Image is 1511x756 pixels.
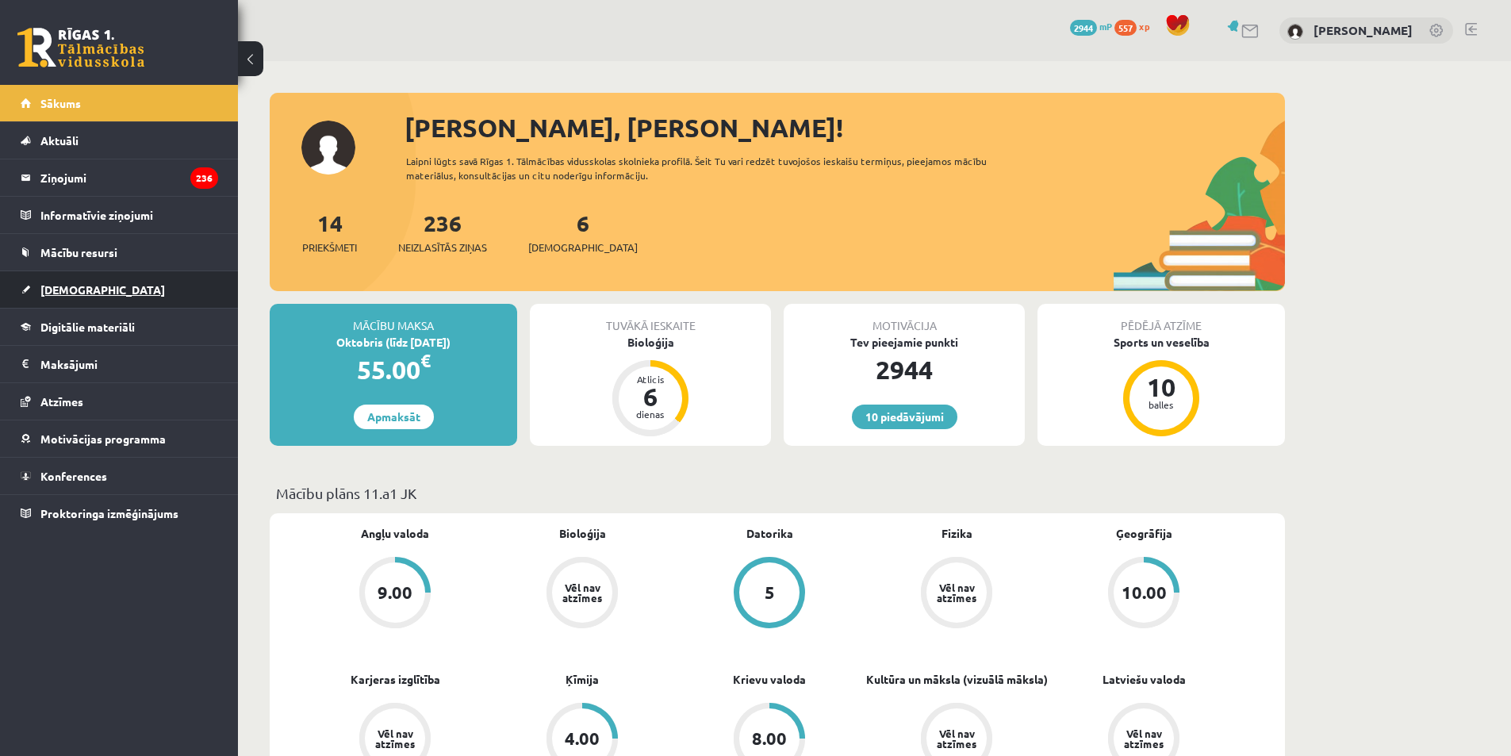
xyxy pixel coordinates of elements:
[1139,20,1149,33] span: xp
[733,671,806,688] a: Krievu valoda
[765,584,775,601] div: 5
[1070,20,1097,36] span: 2944
[1137,374,1185,400] div: 10
[1037,304,1285,334] div: Pēdējā atzīme
[784,351,1025,389] div: 2944
[1114,20,1137,36] span: 557
[565,730,600,747] div: 4.00
[361,525,429,542] a: Angļu valoda
[530,334,771,351] div: Bioloģija
[40,96,81,110] span: Sākums
[40,346,218,382] legend: Maksājumi
[560,582,604,603] div: Vēl nav atzīmes
[784,304,1025,334] div: Motivācija
[627,374,674,384] div: Atlicis
[1116,525,1172,542] a: Ģeogrāfija
[21,346,218,382] a: Maksājumi
[40,133,79,148] span: Aktuāli
[40,506,178,520] span: Proktoringa izmēģinājums
[40,469,107,483] span: Konferences
[21,495,218,532] a: Proktoringa izmēģinājums
[530,334,771,439] a: Bioloģija Atlicis 6 dienas
[17,28,144,67] a: Rīgas 1. Tālmācības vidusskola
[301,557,489,631] a: 9.00
[354,405,434,429] a: Apmaksāt
[21,458,218,494] a: Konferences
[566,671,599,688] a: Ķīmija
[1313,22,1413,38] a: [PERSON_NAME]
[752,730,787,747] div: 8.00
[190,167,218,189] i: 236
[40,159,218,196] legend: Ziņojumi
[302,240,357,255] span: Priekšmeti
[406,154,1015,182] div: Laipni lūgts savā Rīgas 1. Tālmācības vidusskolas skolnieka profilā. Šeit Tu vari redzēt tuvojošo...
[21,420,218,457] a: Motivācijas programma
[1099,20,1112,33] span: mP
[276,482,1279,504] p: Mācību plāns 11.a1 JK
[21,197,218,233] a: Informatīvie ziņojumi
[528,209,638,255] a: 6[DEMOGRAPHIC_DATA]
[866,671,1048,688] a: Kultūra un māksla (vizuālā māksla)
[676,557,863,631] a: 5
[1037,334,1285,439] a: Sports un veselība 10 balles
[270,351,517,389] div: 55.00
[302,209,357,255] a: 14Priekšmeti
[1122,728,1166,749] div: Vēl nav atzīmes
[627,409,674,419] div: dienas
[40,394,83,409] span: Atzīmes
[21,234,218,271] a: Mācību resursi
[1070,20,1112,33] a: 2944 mP
[373,728,417,749] div: Vēl nav atzīmes
[40,320,135,334] span: Digitālie materiāli
[1137,400,1185,409] div: balles
[1037,334,1285,351] div: Sports un veselība
[1114,20,1157,33] a: 557 xp
[1103,671,1186,688] a: Latviešu valoda
[40,197,218,233] legend: Informatīvie ziņojumi
[852,405,957,429] a: 10 piedāvājumi
[489,557,676,631] a: Vēl nav atzīmes
[398,240,487,255] span: Neizlasītās ziņas
[746,525,793,542] a: Datorika
[420,349,431,372] span: €
[627,384,674,409] div: 6
[270,334,517,351] div: Oktobris (līdz [DATE])
[40,245,117,259] span: Mācību resursi
[528,240,638,255] span: [DEMOGRAPHIC_DATA]
[934,728,979,749] div: Vēl nav atzīmes
[934,582,979,603] div: Vēl nav atzīmes
[21,85,218,121] a: Sākums
[398,209,487,255] a: 236Neizlasītās ziņas
[21,309,218,345] a: Digitālie materiāli
[270,304,517,334] div: Mācību maksa
[1122,584,1167,601] div: 10.00
[941,525,972,542] a: Fizika
[530,304,771,334] div: Tuvākā ieskaite
[863,557,1050,631] a: Vēl nav atzīmes
[21,122,218,159] a: Aktuāli
[1050,557,1237,631] a: 10.00
[784,334,1025,351] div: Tev pieejamie punkti
[405,109,1285,147] div: [PERSON_NAME], [PERSON_NAME]!
[21,159,218,196] a: Ziņojumi236
[1287,24,1303,40] img: Amirs Ignatjevs
[21,383,218,420] a: Atzīmes
[378,584,412,601] div: 9.00
[40,282,165,297] span: [DEMOGRAPHIC_DATA]
[21,271,218,308] a: [DEMOGRAPHIC_DATA]
[351,671,440,688] a: Karjeras izglītība
[40,432,166,446] span: Motivācijas programma
[559,525,606,542] a: Bioloģija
